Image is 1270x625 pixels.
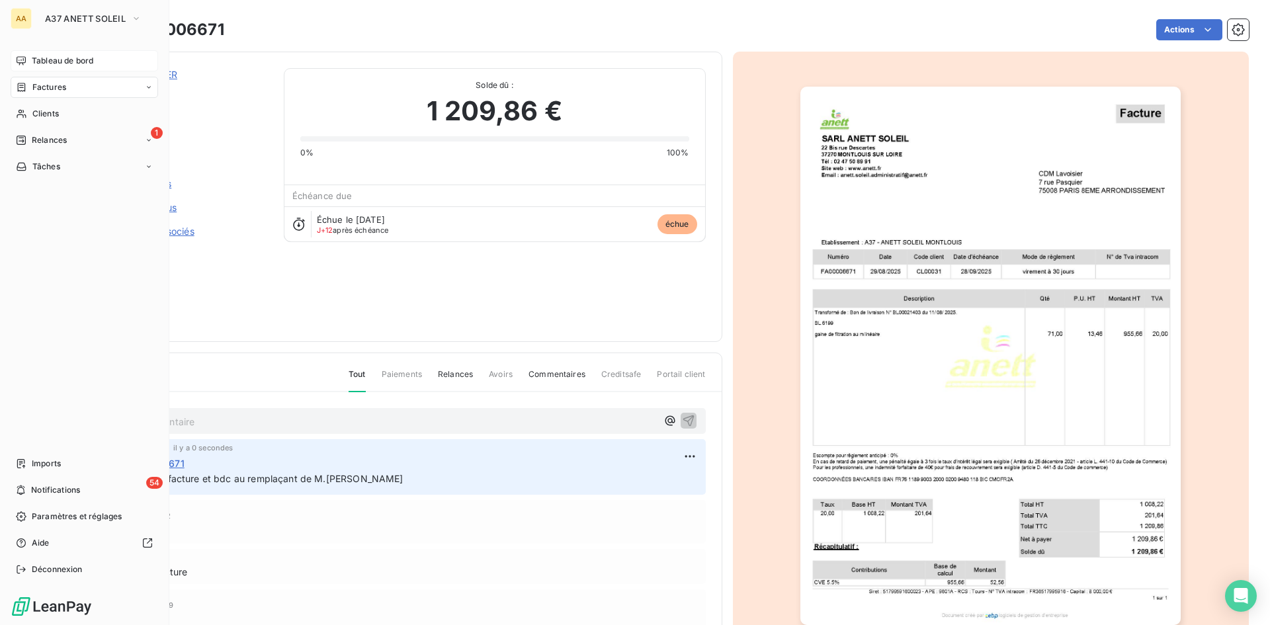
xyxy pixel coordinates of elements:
[32,108,59,120] span: Clients
[657,214,697,234] span: échue
[124,18,224,42] h3: FA00006671
[300,79,689,91] span: Solde dû :
[31,484,80,496] span: Notifications
[317,226,389,234] span: après échéance
[382,368,422,391] span: Paiements
[657,368,705,391] span: Portail client
[489,368,513,391] span: Avoirs
[427,91,562,131] span: 1 209,86 €
[173,444,233,452] span: il y a 0 secondes
[104,84,268,95] span: C370003100
[300,147,314,159] span: 0%
[317,214,385,225] span: Échue le [DATE]
[11,596,93,617] img: Logo LeanPay
[32,458,61,470] span: Imports
[1225,580,1257,612] div: Open Intercom Messenger
[667,147,689,159] span: 100%
[32,55,93,67] span: Tableau de bord
[529,368,585,391] span: Commentaires
[32,81,66,93] span: Factures
[45,13,126,24] span: A37 ANETT SOLEIL
[800,87,1181,625] img: invoice_thumbnail
[438,368,473,391] span: Relances
[32,134,67,146] span: Relances
[32,161,60,173] span: Tâches
[349,368,366,392] span: Tout
[151,127,163,139] span: 1
[32,511,122,522] span: Paramètres et réglages
[11,8,32,29] div: AA
[146,477,163,489] span: 54
[292,190,353,201] span: Échéance due
[317,226,333,235] span: J+12
[11,532,158,554] a: Aide
[601,368,642,391] span: Creditsafe
[88,473,403,484] span: mail envoyé avec facture et bdc au remplaçant de M.[PERSON_NAME]
[32,563,83,575] span: Déconnexion
[32,537,50,549] span: Aide
[1156,19,1222,40] button: Actions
